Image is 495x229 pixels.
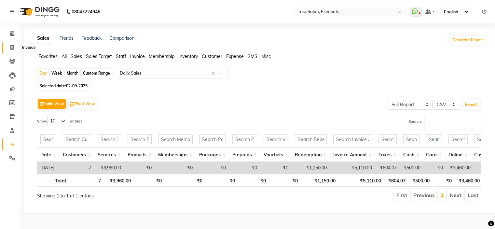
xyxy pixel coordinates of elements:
[116,53,126,59] span: Staff
[21,44,37,51] div: Invoice
[426,134,442,144] input: Search Card
[50,69,64,78] div: Week
[109,35,134,41] a: Comparison
[94,148,124,162] th: Services: activate to sort column ascending
[292,148,330,162] th: Redemption: activate to sort column ascending
[261,53,271,59] span: Misc
[238,174,269,187] th: ₹0
[70,102,75,107] img: pivot.png
[60,162,94,174] td: 7
[199,134,226,144] input: Search Packages
[81,35,102,41] a: Feedback
[260,148,292,162] th: Vouchers: activate to sort column ascending
[264,134,288,144] input: Search Vouchers
[38,99,66,109] button: Table View
[34,33,52,44] a: Sales
[65,69,80,78] div: Month
[124,162,155,174] td: ₹0
[128,134,152,144] input: Search Products
[424,162,446,174] td: ₹0
[130,53,145,59] span: Invoice
[178,53,198,59] span: Inventory
[124,148,155,162] th: Products: activate to sort column ascending
[60,148,94,162] th: Customers: activate to sort column ascending
[462,99,480,110] button: Export
[40,134,56,144] input: Search Date
[441,192,444,198] a: 1
[149,53,174,59] span: Membership
[229,148,260,162] th: Prepaids: activate to sort column ascending
[330,162,375,174] td: ₹5,110.00
[155,162,196,174] td: ₹0
[37,116,82,126] label: Show entries
[384,174,408,187] th: ₹604.07
[63,134,91,144] input: Search Customers
[17,3,61,21] img: logo
[446,162,474,174] td: ₹3,460.00
[455,174,483,187] th: ₹3,460.00
[433,174,455,187] th: ₹0
[134,174,165,187] th: ₹0
[451,36,486,45] button: Generate Report
[94,162,124,174] td: ₹3,960.00
[37,174,69,187] th: Total
[86,53,112,59] span: Sales Target
[445,148,471,162] th: Online: activate to sort column ascending
[333,134,372,144] input: Search Invoice Amount
[37,162,60,174] td: [DATE]
[60,35,74,41] a: Trends
[339,174,384,187] th: ₹5,110.00
[62,53,67,59] span: All
[196,162,229,174] td: ₹0
[301,174,339,187] th: ₹1,150.00
[66,83,88,88] span: 02-09-2025
[229,162,260,174] td: ₹0
[98,134,121,144] input: Search Services
[448,134,468,144] input: Search Online
[155,148,196,162] th: Memberships: activate to sort column ascending
[409,174,433,187] th: ₹500.00
[68,99,97,109] button: Pivot View
[212,70,217,77] span: Clear all
[375,162,400,174] td: ₹604.07
[408,116,481,126] label: Search:
[37,189,216,199] div: Showing 1 to 1 of 1 entries
[104,174,134,187] th: ₹3,960.00
[196,148,229,162] th: Packages: activate to sort column ascending
[232,134,257,144] input: Search Prepaids
[375,148,400,162] th: Taxes: activate to sort column ascending
[72,3,100,21] b: 08047224946
[202,53,222,59] span: Customer
[47,116,70,126] select: Showentries
[378,134,397,144] input: Search Taxes
[165,174,206,187] th: ₹0
[269,174,301,187] th: ₹0
[158,134,193,144] input: Search Memberships
[292,162,330,174] td: ₹1,150.00
[424,116,481,126] input: Search:
[206,174,239,187] th: ₹0
[38,69,48,78] div: Day
[38,53,58,59] span: Favorites
[400,148,423,162] th: Cash: activate to sort column ascending
[226,53,244,59] span: Expense
[295,134,327,144] input: Search Redemption
[69,174,104,187] th: 7
[400,162,424,174] td: ₹500.00
[423,148,445,162] th: Card: activate to sort column ascending
[37,148,60,162] th: Date: activate to sort column ascending
[71,53,82,59] span: Sales
[330,148,375,162] th: Invoice Amount: activate to sort column ascending
[81,69,112,78] div: Custom Range
[260,162,292,174] td: ₹0
[403,134,419,144] input: Search Cash
[38,82,89,90] span: Selected date:
[248,53,257,59] span: SMS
